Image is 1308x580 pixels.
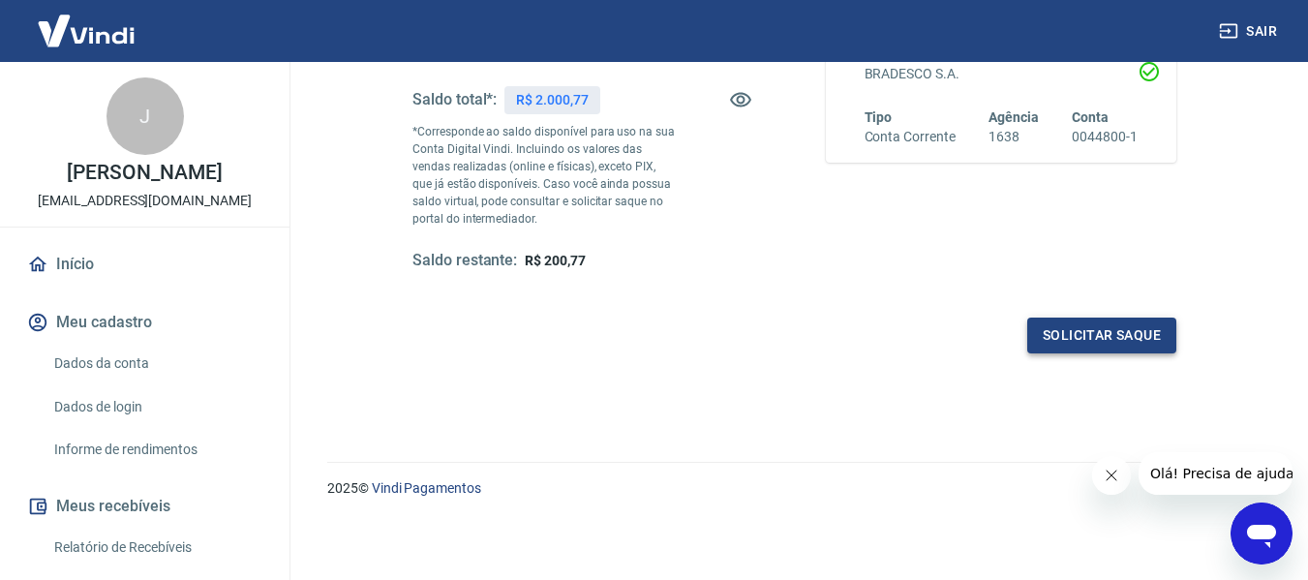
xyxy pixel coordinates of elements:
[327,478,1262,499] p: 2025 ©
[1072,109,1109,125] span: Conta
[23,243,266,286] a: Início
[38,191,252,211] p: [EMAIL_ADDRESS][DOMAIN_NAME]
[1072,127,1138,147] h6: 0044800-1
[989,127,1039,147] h6: 1638
[525,253,586,268] span: R$ 200,77
[1139,452,1293,495] iframe: Mensagem da empresa
[46,387,266,427] a: Dados de login
[865,109,893,125] span: Tipo
[46,344,266,383] a: Dados da conta
[865,64,1139,84] h6: BRADESCO S.A.
[46,430,266,470] a: Informe de rendimentos
[865,127,956,147] h6: Conta Corrente
[412,90,497,109] h5: Saldo total*:
[372,480,481,496] a: Vindi Pagamentos
[1092,456,1131,495] iframe: Fechar mensagem
[1215,14,1285,49] button: Sair
[1231,503,1293,565] iframe: Botão para abrir a janela de mensagens
[23,1,149,60] img: Vindi
[516,90,588,110] p: R$ 2.000,77
[23,485,266,528] button: Meus recebíveis
[12,14,163,29] span: Olá! Precisa de ajuda?
[23,301,266,344] button: Meu cadastro
[412,251,517,271] h5: Saldo restante:
[106,77,184,155] div: J
[412,123,676,228] p: *Corresponde ao saldo disponível para uso na sua Conta Digital Vindi. Incluindo os valores das ve...
[989,109,1039,125] span: Agência
[1027,318,1176,353] button: Solicitar saque
[46,528,266,567] a: Relatório de Recebíveis
[67,163,222,183] p: [PERSON_NAME]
